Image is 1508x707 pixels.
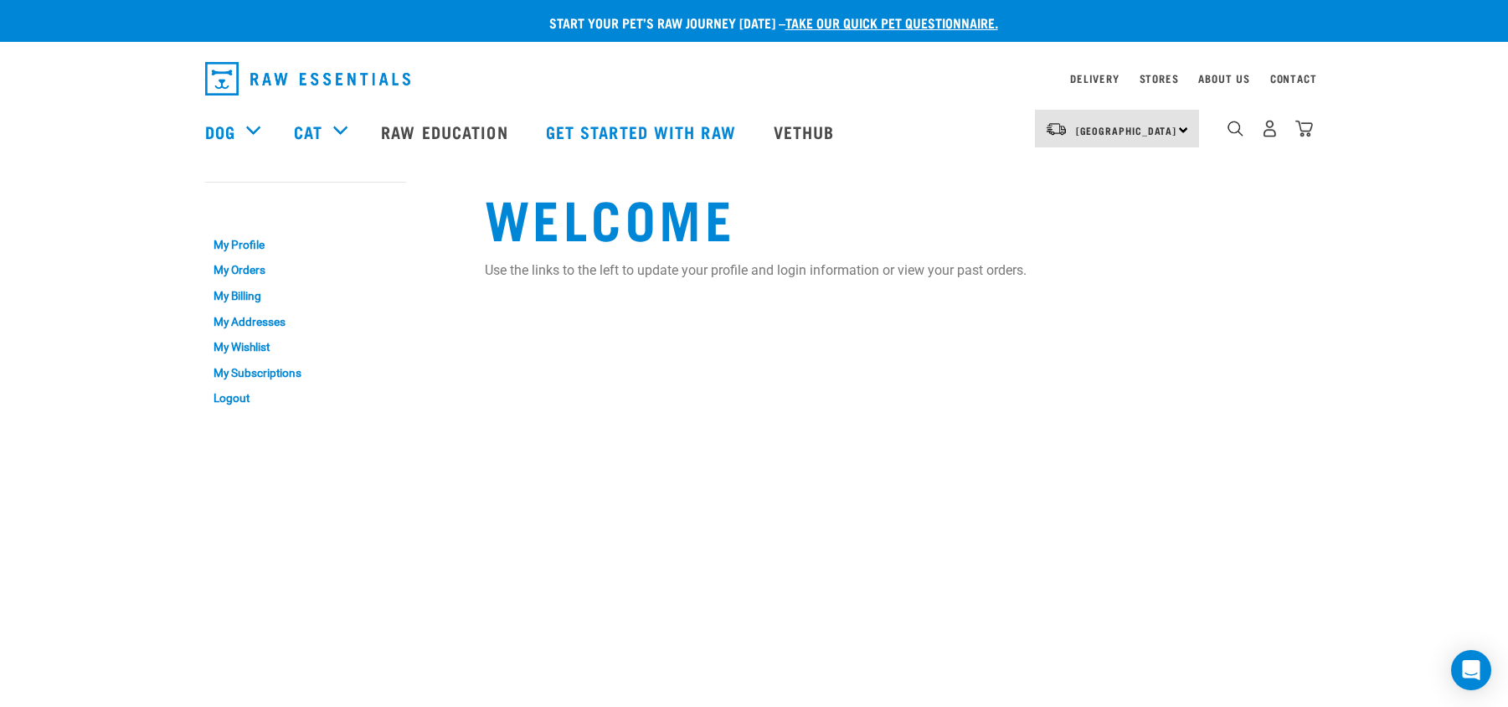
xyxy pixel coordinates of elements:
a: Dog [205,119,235,144]
a: My Orders [205,258,406,284]
a: My Profile [205,232,406,258]
p: Use the links to the left to update your profile and login information or view your past orders. [485,261,1304,281]
a: Raw Education [364,98,528,165]
img: Raw Essentials Logo [205,62,410,95]
img: home-icon@2x.png [1295,120,1313,137]
a: Stores [1140,75,1179,81]
div: Open Intercom Messenger [1451,650,1491,690]
a: My Wishlist [205,334,406,360]
a: Logout [205,385,406,411]
h1: Welcome [485,187,1304,247]
a: My Addresses [205,309,406,335]
span: [GEOGRAPHIC_DATA] [1076,127,1177,133]
img: home-icon-1@2x.png [1228,121,1243,137]
a: About Us [1198,75,1249,81]
a: Cat [294,119,322,144]
a: take our quick pet questionnaire. [785,18,998,26]
a: Get started with Raw [529,98,757,165]
nav: dropdown navigation [192,55,1317,102]
img: van-moving.png [1045,121,1068,137]
a: Contact [1270,75,1317,81]
a: Delivery [1070,75,1119,81]
a: My Billing [205,283,406,309]
a: My Subscriptions [205,360,406,386]
a: My Account [205,199,286,206]
img: user.png [1261,120,1279,137]
a: Vethub [757,98,856,165]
